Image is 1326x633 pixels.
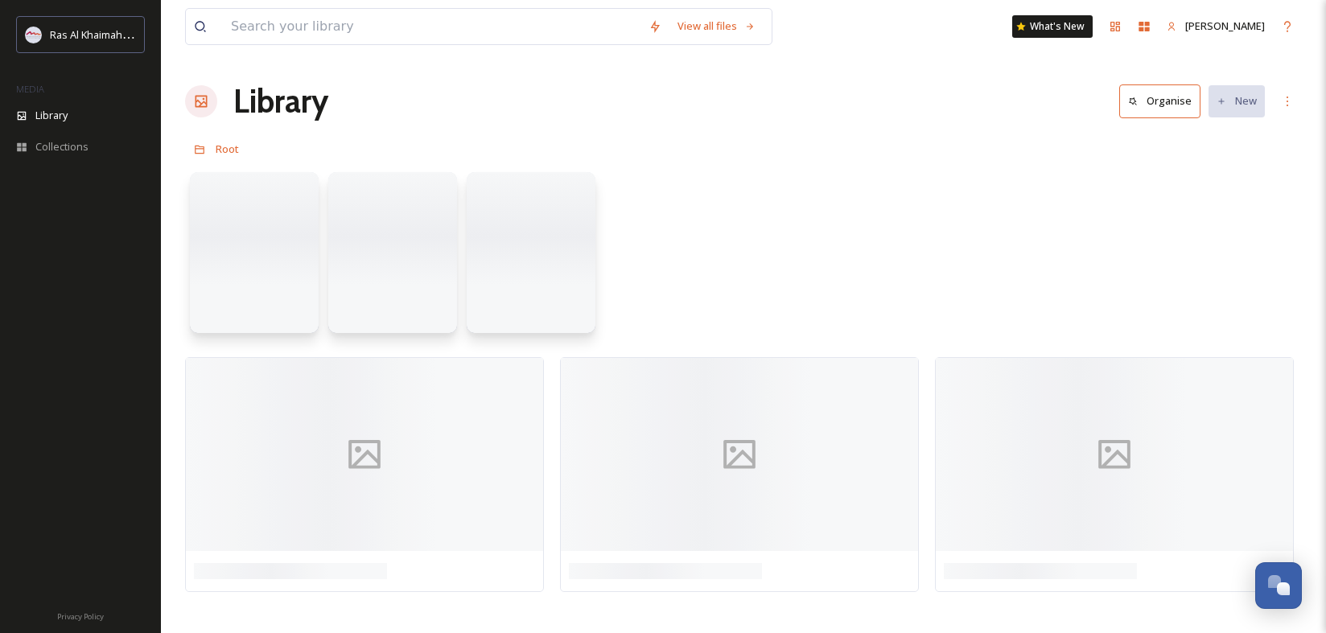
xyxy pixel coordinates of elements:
a: Root [216,139,239,158]
input: Search your library [223,9,640,44]
button: Organise [1119,84,1200,117]
a: View all files [669,10,764,42]
a: What's New [1012,15,1093,38]
a: Library [233,77,328,125]
span: Root [216,142,239,156]
span: Privacy Policy [57,611,104,622]
a: Privacy Policy [57,606,104,625]
button: New [1209,85,1265,117]
img: Logo_RAKTDA_RGB-01.png [26,27,42,43]
span: [PERSON_NAME] [1185,18,1265,33]
a: [PERSON_NAME] [1159,10,1273,42]
button: Open Chat [1255,562,1302,609]
span: Ras Al Khaimah Tourism Development Authority [50,27,278,42]
span: Collections [35,139,89,154]
span: MEDIA [16,83,44,95]
a: Organise [1119,84,1209,117]
span: Library [35,108,68,123]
